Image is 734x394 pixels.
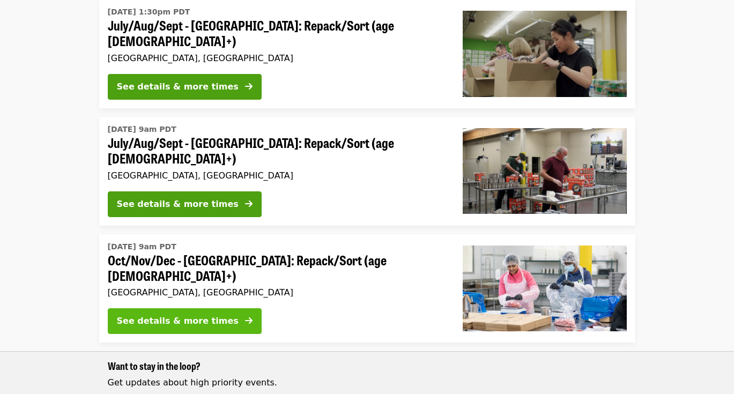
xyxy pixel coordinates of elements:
i: arrow-right icon [245,81,253,92]
img: Oct/Nov/Dec - Beaverton: Repack/Sort (age 10+) organized by Oregon Food Bank [463,246,627,331]
div: [GEOGRAPHIC_DATA], [GEOGRAPHIC_DATA] [108,287,446,298]
time: [DATE] 9am PDT [108,124,176,135]
div: [GEOGRAPHIC_DATA], [GEOGRAPHIC_DATA] [108,53,446,63]
span: July/Aug/Sept - [GEOGRAPHIC_DATA]: Repack/Sort (age [DEMOGRAPHIC_DATA]+) [108,135,446,166]
img: July/Aug/Sept - Portland: Repack/Sort (age 8+) organized by Oregon Food Bank [463,11,627,96]
div: See details & more times [117,198,239,211]
a: See details for "Oct/Nov/Dec - Beaverton: Repack/Sort (age 10+)" [99,234,635,343]
span: Oct/Nov/Dec - [GEOGRAPHIC_DATA]: Repack/Sort (age [DEMOGRAPHIC_DATA]+) [108,252,446,284]
a: See details for "July/Aug/Sept - Portland: Repack/Sort (age 16+)" [99,117,635,226]
time: [DATE] 9am PDT [108,241,176,252]
i: arrow-right icon [245,199,253,209]
div: See details & more times [117,315,239,328]
img: July/Aug/Sept - Portland: Repack/Sort (age 16+) organized by Oregon Food Bank [463,128,627,214]
span: July/Aug/Sept - [GEOGRAPHIC_DATA]: Repack/Sort (age [DEMOGRAPHIC_DATA]+) [108,18,446,49]
time: [DATE] 1:30pm PDT [108,6,190,18]
button: See details & more times [108,74,262,100]
div: [GEOGRAPHIC_DATA], [GEOGRAPHIC_DATA] [108,170,446,181]
span: Get updates about high priority events. [108,377,277,388]
div: See details & more times [117,80,239,93]
button: See details & more times [108,191,262,217]
button: See details & more times [108,308,262,334]
i: arrow-right icon [245,316,253,326]
span: Want to stay in the loop? [108,359,201,373]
